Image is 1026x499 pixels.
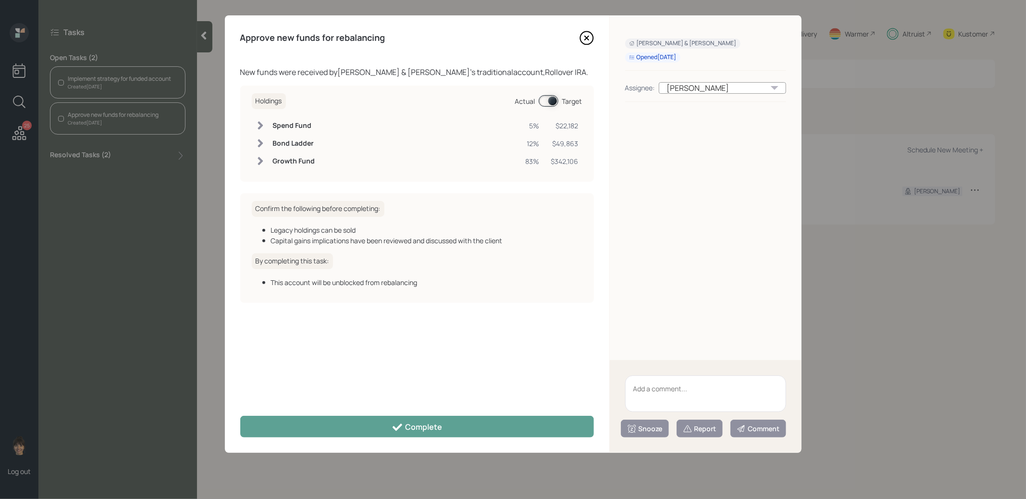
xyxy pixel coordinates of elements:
div: [PERSON_NAME] & [PERSON_NAME] [629,39,737,48]
div: 12% [526,138,540,149]
div: Legacy holdings can be sold [271,225,582,235]
div: 83% [526,156,540,166]
div: Capital gains implications have been reviewed and discussed with the client [271,236,582,246]
div: [PERSON_NAME] [659,82,786,94]
h4: Approve new funds for rebalancing [240,33,385,43]
h6: Spend Fund [273,122,315,130]
button: Comment [730,420,786,437]
div: $49,863 [551,138,579,149]
h6: By completing this task: [252,253,333,269]
button: Complete [240,416,594,437]
div: This account will be unblocked from rebalancing [271,277,582,287]
div: $22,182 [551,121,579,131]
div: Target [562,96,582,106]
div: Assignee: [625,83,655,93]
h6: Confirm the following before completing: [252,201,384,217]
div: $342,106 [551,156,579,166]
div: Actual [515,96,535,106]
div: 5% [526,121,540,131]
h6: Bond Ladder [273,139,315,148]
h6: Holdings [252,93,286,109]
h6: Growth Fund [273,157,315,165]
button: Report [677,420,723,437]
div: Complete [392,422,442,433]
div: New funds were received by [PERSON_NAME] & [PERSON_NAME] 's traditional account, Rollover IRA . [240,66,594,78]
div: Report [683,424,717,434]
div: Snooze [627,424,663,434]
div: Opened [DATE] [629,53,677,62]
div: Comment [737,424,780,434]
button: Snooze [621,420,669,437]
